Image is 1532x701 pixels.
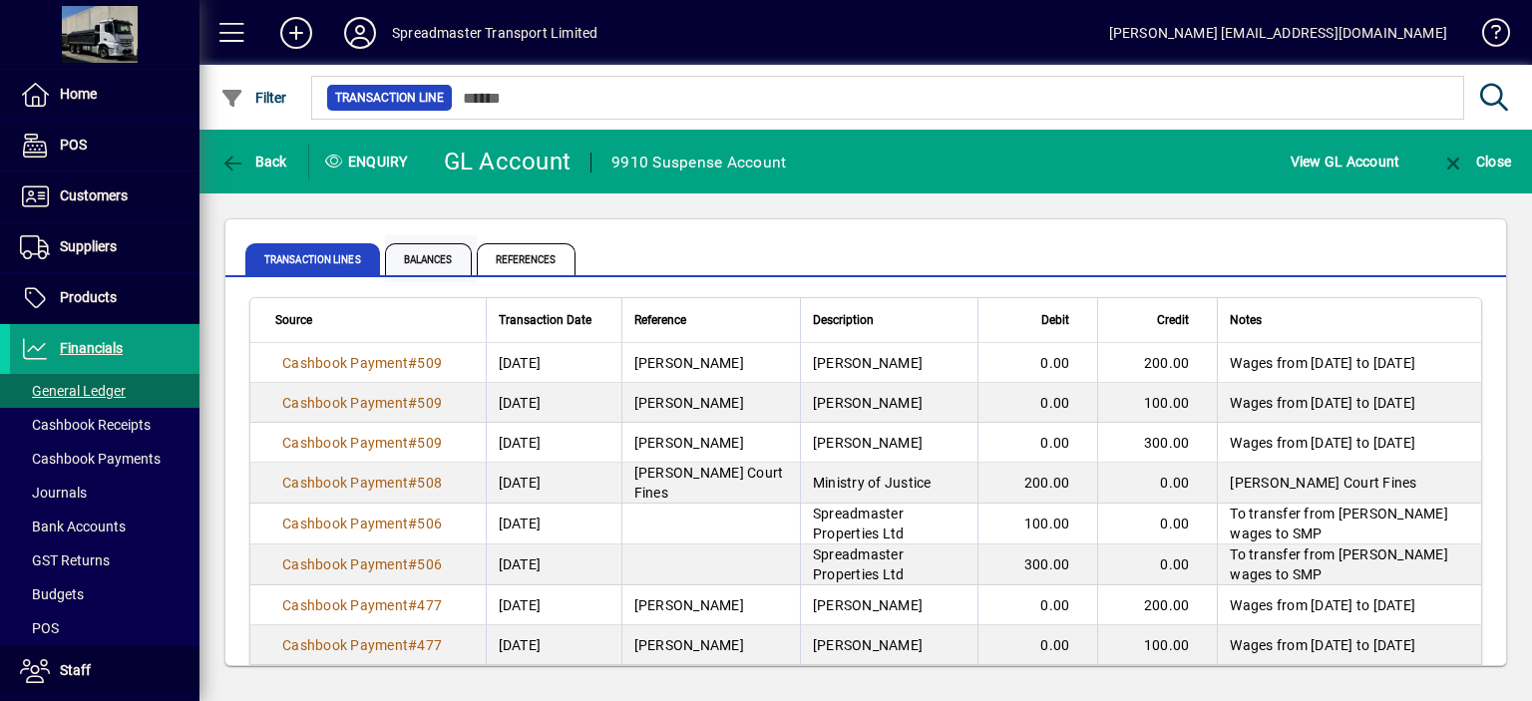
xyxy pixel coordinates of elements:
[1109,17,1447,49] div: [PERSON_NAME] [EMAIL_ADDRESS][DOMAIN_NAME]
[408,395,417,411] span: #
[977,423,1097,463] td: 0.00
[245,243,380,275] span: Transaction lines
[10,646,199,696] a: Staff
[282,556,408,572] span: Cashbook Payment
[60,137,87,153] span: POS
[282,395,408,411] span: Cashbook Payment
[813,506,905,541] span: Spreadmaster Properties Ltd
[220,154,287,170] span: Back
[1097,423,1217,463] td: 300.00
[1230,355,1415,371] span: Wages from [DATE] to [DATE]
[215,80,292,116] button: Filter
[275,352,449,374] a: Cashbook Payment#509
[408,435,417,451] span: #
[634,309,788,331] div: Reference
[1097,383,1217,423] td: 100.00
[275,594,449,616] a: Cashbook Payment#477
[282,597,408,613] span: Cashbook Payment
[20,417,151,433] span: Cashbook Receipts
[1230,506,1448,541] span: To transfer from [PERSON_NAME] wages to SMP
[60,289,117,305] span: Products
[10,374,199,408] a: General Ledger
[335,88,444,108] span: Transaction Line
[813,637,923,653] span: [PERSON_NAME]
[275,553,449,575] a: Cashbook Payment#506
[1041,309,1069,331] span: Debit
[417,637,442,653] span: 477
[282,637,408,653] span: Cashbook Payment
[1097,463,1217,504] td: 0.00
[813,309,965,331] div: Description
[1230,435,1415,451] span: Wages from [DATE] to [DATE]
[10,273,199,323] a: Products
[1286,144,1405,179] button: View GL Account
[220,90,287,106] span: Filter
[275,309,312,331] span: Source
[408,597,417,613] span: #
[813,475,932,491] span: Ministry of Justice
[10,476,199,510] a: Journals
[275,472,449,494] a: Cashbook Payment#508
[444,146,572,177] div: GL Account
[408,516,417,531] span: #
[990,309,1087,331] div: Debit
[282,516,408,531] span: Cashbook Payment
[282,475,408,491] span: Cashbook Payment
[417,435,442,451] span: 509
[634,395,744,411] span: [PERSON_NAME]
[977,585,1097,625] td: 0.00
[1467,4,1507,69] a: Knowledge Base
[282,435,408,451] span: Cashbook Payment
[634,597,744,613] span: [PERSON_NAME]
[20,586,84,602] span: Budgets
[499,309,591,331] span: Transaction Date
[813,395,923,411] span: [PERSON_NAME]
[215,144,292,179] button: Back
[1230,395,1415,411] span: Wages from [DATE] to [DATE]
[275,634,449,656] a: Cashbook Payment#477
[1097,544,1217,585] td: 0.00
[385,243,472,275] span: Balances
[60,238,117,254] span: Suppliers
[20,519,126,534] span: Bank Accounts
[275,432,449,454] a: Cashbook Payment#509
[417,395,442,411] span: 509
[977,625,1097,665] td: 0.00
[499,514,542,533] span: [DATE]
[977,343,1097,383] td: 0.00
[20,620,59,636] span: POS
[417,355,442,371] span: 509
[408,556,417,572] span: #
[634,309,686,331] span: Reference
[417,597,442,613] span: 477
[1097,625,1217,665] td: 100.00
[10,510,199,543] a: Bank Accounts
[10,577,199,611] a: Budgets
[977,463,1097,504] td: 200.00
[10,543,199,577] a: GST Returns
[1230,546,1448,582] span: To transfer from [PERSON_NAME] wages to SMP
[417,516,442,531] span: 506
[499,595,542,615] span: [DATE]
[309,146,429,177] div: Enquiry
[499,473,542,493] span: [DATE]
[1230,309,1262,331] span: Notes
[408,637,417,653] span: #
[1441,154,1511,170] span: Close
[1097,585,1217,625] td: 200.00
[60,340,123,356] span: Financials
[10,172,199,221] a: Customers
[977,544,1097,585] td: 300.00
[1230,309,1456,331] div: Notes
[634,637,744,653] span: [PERSON_NAME]
[408,355,417,371] span: #
[813,435,923,451] span: [PERSON_NAME]
[392,17,597,49] div: Spreadmaster Transport Limited
[417,475,442,491] span: 508
[1110,309,1207,331] div: Credit
[1436,144,1516,179] button: Close
[499,393,542,413] span: [DATE]
[20,451,161,467] span: Cashbook Payments
[417,556,442,572] span: 506
[60,86,97,102] span: Home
